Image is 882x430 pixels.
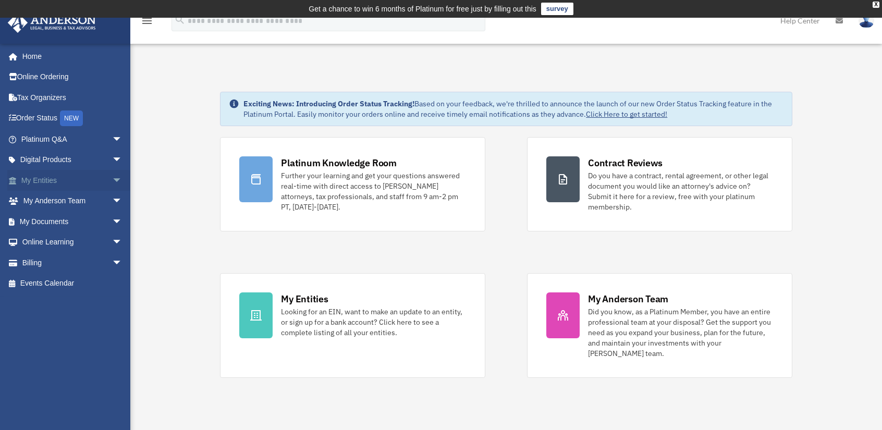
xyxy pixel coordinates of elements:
[527,273,792,378] a: My Anderson Team Did you know, as a Platinum Member, you have an entire professional team at your...
[7,191,138,212] a: My Anderson Teamarrow_drop_down
[112,170,133,191] span: arrow_drop_down
[220,137,485,231] a: Platinum Knowledge Room Further your learning and get your questions answered real-time with dire...
[7,46,133,67] a: Home
[7,108,138,129] a: Order StatusNEW
[7,211,138,232] a: My Documentsarrow_drop_down
[281,306,466,338] div: Looking for an EIN, want to make an update to an entity, or sign up for a bank account? Click her...
[112,129,133,150] span: arrow_drop_down
[7,150,138,170] a: Digital Productsarrow_drop_down
[243,99,414,108] strong: Exciting News: Introducing Order Status Tracking!
[112,232,133,253] span: arrow_drop_down
[112,191,133,212] span: arrow_drop_down
[7,252,138,273] a: Billingarrow_drop_down
[141,15,153,27] i: menu
[281,292,328,305] div: My Entities
[588,156,663,169] div: Contract Reviews
[541,3,573,15] a: survey
[141,18,153,27] a: menu
[873,2,879,8] div: close
[588,292,668,305] div: My Anderson Team
[60,110,83,126] div: NEW
[112,150,133,171] span: arrow_drop_down
[7,170,138,191] a: My Entitiesarrow_drop_down
[588,170,773,212] div: Do you have a contract, rental agreement, or other legal document you would like an attorney's ad...
[112,211,133,232] span: arrow_drop_down
[112,252,133,274] span: arrow_drop_down
[527,137,792,231] a: Contract Reviews Do you have a contract, rental agreement, or other legal document you would like...
[281,156,397,169] div: Platinum Knowledge Room
[174,14,186,26] i: search
[309,3,536,15] div: Get a chance to win 6 months of Platinum for free just by filling out this
[7,129,138,150] a: Platinum Q&Aarrow_drop_down
[859,13,874,28] img: User Pic
[586,109,667,119] a: Click Here to get started!
[7,232,138,253] a: Online Learningarrow_drop_down
[5,13,99,33] img: Anderson Advisors Platinum Portal
[220,273,485,378] a: My Entities Looking for an EIN, want to make an update to an entity, or sign up for a bank accoun...
[243,99,783,119] div: Based on your feedback, we're thrilled to announce the launch of our new Order Status Tracking fe...
[281,170,466,212] div: Further your learning and get your questions answered real-time with direct access to [PERSON_NAM...
[7,87,138,108] a: Tax Organizers
[588,306,773,359] div: Did you know, as a Platinum Member, you have an entire professional team at your disposal? Get th...
[7,67,138,88] a: Online Ordering
[7,273,138,294] a: Events Calendar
